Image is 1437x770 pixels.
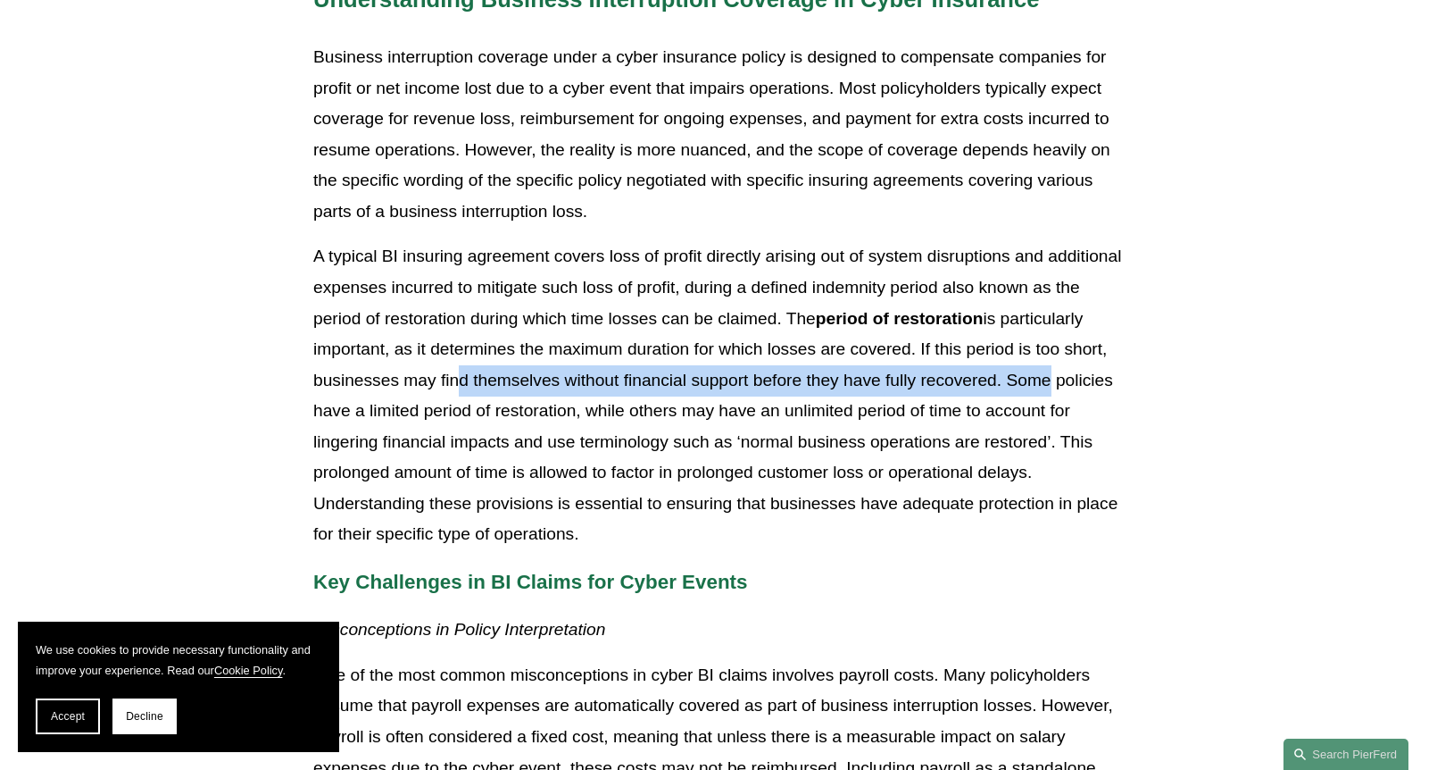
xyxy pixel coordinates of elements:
a: Cookie Policy [214,664,283,677]
p: Business interruption coverage under a cyber insurance policy is designed to compensate companies... [313,42,1124,227]
button: Accept [36,699,100,734]
strong: Key Challenges in BI Claims for Cyber Events [313,571,748,593]
button: Decline [112,699,177,734]
strong: period of restoration [816,309,984,328]
em: Misconceptions in Policy Interpretation [313,620,605,639]
span: Decline [126,710,163,723]
a: Search this site [1283,739,1408,770]
p: A typical BI insuring agreement covers loss of profit directly arising out of system disruptions ... [313,241,1124,550]
section: Cookie banner [18,622,339,752]
p: We use cookies to provide necessary functionality and improve your experience. Read our . [36,640,321,681]
span: Accept [51,710,85,723]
